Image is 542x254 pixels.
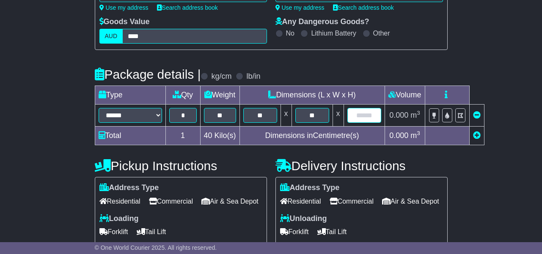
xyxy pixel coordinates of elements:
[389,131,408,140] span: 0.000
[165,86,200,105] td: Qty
[149,195,193,208] span: Commercial
[389,111,408,119] span: 0.000
[275,159,448,173] h4: Delivery Instructions
[99,29,123,44] label: AUD
[382,195,439,208] span: Air & Sea Depot
[473,111,481,119] a: Remove this item
[201,195,259,208] span: Air & Sea Depot
[410,111,420,119] span: m
[385,86,425,105] td: Volume
[95,159,267,173] h4: Pickup Instructions
[275,4,325,11] a: Use my address
[280,195,321,208] span: Residential
[317,225,347,238] span: Tail Lift
[95,67,201,81] h4: Package details |
[333,4,394,11] a: Search address book
[333,105,344,127] td: x
[275,17,369,27] label: Any Dangerous Goods?
[99,214,139,224] label: Loading
[239,127,385,145] td: Dimensions in Centimetre(s)
[246,72,260,81] label: lb/in
[99,225,128,238] span: Forklift
[95,127,165,145] td: Total
[417,130,420,136] sup: 3
[165,127,200,145] td: 1
[99,4,149,11] a: Use my address
[204,131,212,140] span: 40
[281,105,292,127] td: x
[280,183,340,193] label: Address Type
[311,29,356,37] label: Lithium Battery
[137,225,166,238] span: Tail Lift
[330,195,374,208] span: Commercial
[200,127,239,145] td: Kilo(s)
[99,195,140,208] span: Residential
[211,72,231,81] label: kg/cm
[95,244,217,251] span: © One World Courier 2025. All rights reserved.
[286,29,294,37] label: No
[157,4,218,11] a: Search address book
[99,183,159,193] label: Address Type
[417,110,420,116] sup: 3
[373,29,390,37] label: Other
[200,86,239,105] td: Weight
[473,131,481,140] a: Add new item
[410,131,420,140] span: m
[280,214,327,224] label: Unloading
[95,86,165,105] td: Type
[280,225,309,238] span: Forklift
[99,17,150,27] label: Goods Value
[239,86,385,105] td: Dimensions (L x W x H)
